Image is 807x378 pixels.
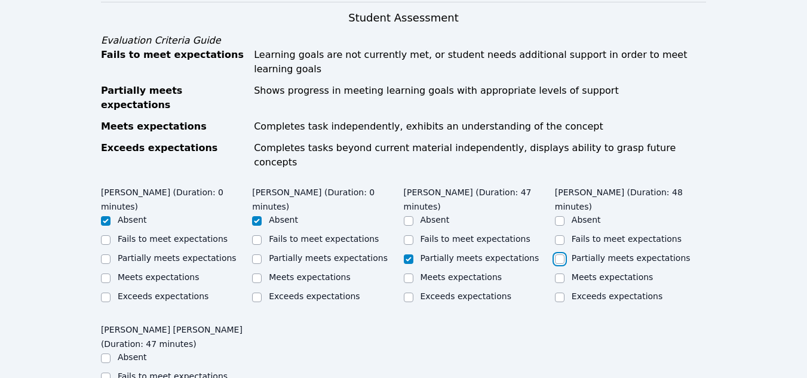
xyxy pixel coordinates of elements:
[572,253,691,263] label: Partially meets expectations
[572,234,682,244] label: Fails to meet expectations
[118,253,237,263] label: Partially meets expectations
[421,253,539,263] label: Partially meets expectations
[421,291,511,301] label: Exceeds expectations
[421,234,530,244] label: Fails to meet expectations
[269,272,351,282] label: Meets expectations
[254,141,706,170] div: Completes tasks beyond current material independently, displays ability to grasp future concepts
[101,141,247,170] div: Exceeds expectations
[118,234,228,244] label: Fails to meet expectations
[254,48,706,76] div: Learning goals are not currently met, or student needs additional support in order to meet learni...
[555,182,706,214] legend: [PERSON_NAME] (Duration: 48 minutes)
[254,84,706,112] div: Shows progress in meeting learning goals with appropriate levels of support
[101,119,247,134] div: Meets expectations
[101,319,252,351] legend: [PERSON_NAME] [PERSON_NAME] (Duration: 47 minutes)
[118,352,147,362] label: Absent
[252,182,403,214] legend: [PERSON_NAME] (Duration: 0 minutes)
[101,48,247,76] div: Fails to meet expectations
[118,215,147,225] label: Absent
[101,10,706,26] h3: Student Assessment
[118,291,208,301] label: Exceeds expectations
[254,119,706,134] div: Completes task independently, exhibits an understanding of the concept
[404,182,555,214] legend: [PERSON_NAME] (Duration: 47 minutes)
[101,33,706,48] div: Evaluation Criteria Guide
[572,272,653,282] label: Meets expectations
[101,84,247,112] div: Partially meets expectations
[572,215,601,225] label: Absent
[269,215,298,225] label: Absent
[269,253,388,263] label: Partially meets expectations
[269,291,360,301] label: Exceeds expectations
[421,272,502,282] label: Meets expectations
[421,215,450,225] label: Absent
[118,272,200,282] label: Meets expectations
[572,291,662,301] label: Exceeds expectations
[269,234,379,244] label: Fails to meet expectations
[101,182,252,214] legend: [PERSON_NAME] (Duration: 0 minutes)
